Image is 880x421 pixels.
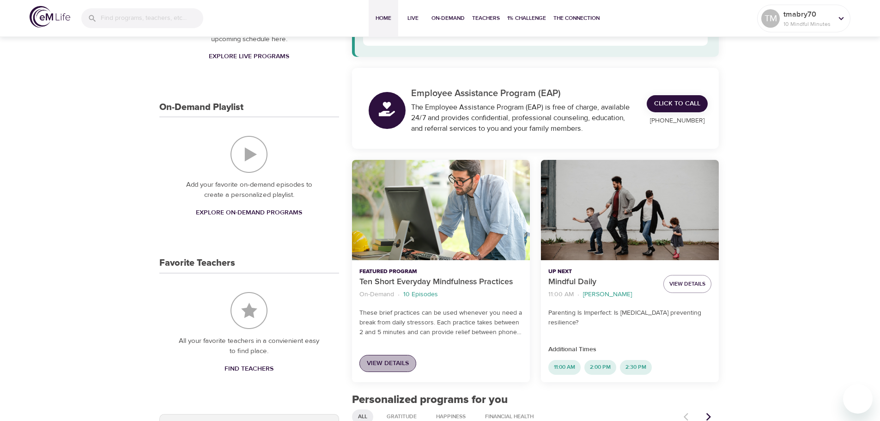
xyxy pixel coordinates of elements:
p: Employee Assistance Program (EAP) [411,86,636,100]
p: 10 Mindful Minutes [783,20,832,28]
button: Mindful Daily [541,160,719,260]
span: On-Demand [431,13,465,23]
span: Find Teachers [225,363,273,375]
h2: Personalized programs for you [352,393,719,407]
div: TM [761,9,780,28]
span: Home [372,13,394,23]
span: Click to Call [654,98,700,110]
h3: On-Demand Playlist [159,102,243,113]
span: Teachers [472,13,500,23]
p: Up Next [548,268,656,276]
span: Live [402,13,424,23]
span: 1% Challenge [507,13,546,23]
button: View Details [663,275,711,293]
p: Featured Program [359,268,522,276]
span: Happiness [431,413,471,421]
div: 11:00 AM [548,360,581,375]
p: [PHONE_NUMBER] [647,116,708,126]
span: Explore Live Programs [209,51,289,62]
nav: breadcrumb [359,288,522,301]
p: Ten Short Everyday Mindfulness Practices [359,276,522,288]
span: Financial Health [479,413,539,421]
p: Additional Times [548,345,711,354]
div: 2:00 PM [584,360,616,375]
span: 2:30 PM [620,363,652,371]
span: View Details [669,279,705,289]
div: 2:30 PM [620,360,652,375]
input: Find programs, teachers, etc... [101,8,203,28]
nav: breadcrumb [548,288,656,301]
span: 11:00 AM [548,363,581,371]
p: All your favorite teachers in a convienient easy to find place. [178,336,321,357]
span: All [352,413,373,421]
p: 10 Episodes [403,290,438,299]
p: On-Demand [359,290,394,299]
img: On-Demand Playlist [231,136,267,173]
p: Mindful Daily [548,276,656,288]
p: [PERSON_NAME] [583,290,632,299]
a: Explore Live Programs [205,48,293,65]
iframe: Button to launch messaging window [843,384,873,414]
a: Explore On-Demand Programs [192,204,306,221]
p: These brief practices can be used whenever you need a break from daily stressors. Each practice t... [359,308,522,337]
span: View Details [367,358,409,369]
li: · [398,288,400,301]
img: Favorite Teachers [231,292,267,329]
span: Explore On-Demand Programs [196,207,302,219]
a: View Details [359,355,416,372]
div: The Employee Assistance Program (EAP) is free of charge, available 24/7 and provides confidential... [411,102,636,134]
p: Parenting Is Imperfect: Is [MEDICAL_DATA] preventing resilience? [548,308,711,328]
h3: Favorite Teachers [159,258,235,268]
button: Ten Short Everyday Mindfulness Practices [352,160,530,260]
p: Add your favorite on-demand episodes to create a personalized playlist. [178,180,321,201]
a: Click to Call [647,95,708,112]
a: Find Teachers [221,360,277,378]
span: Gratitude [381,413,422,421]
p: tmabry70 [783,9,832,20]
span: 2:00 PM [584,363,616,371]
li: · [577,288,579,301]
p: 11:00 AM [548,290,574,299]
img: logo [30,6,70,28]
span: The Connection [553,13,600,23]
